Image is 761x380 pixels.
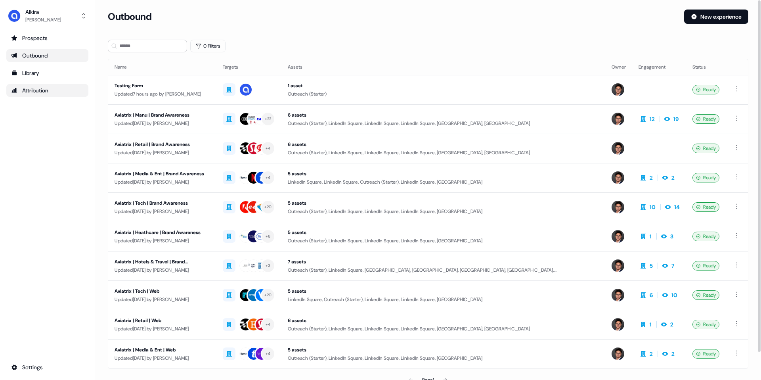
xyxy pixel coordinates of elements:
[6,67,88,79] a: Go to templates
[692,320,719,329] div: Ready
[650,321,652,328] div: 1
[264,203,272,211] div: + 20
[288,90,599,98] div: Outreach (Starter)
[115,207,210,215] div: Updated [DATE] by [PERSON_NAME]
[264,292,272,299] div: + 20
[11,86,84,94] div: Attribution
[684,10,748,24] button: New experience
[632,59,686,75] th: Engagement
[612,259,624,272] img: Hugh
[288,178,599,186] div: LinkedIn Square, LinkedIn Square, Outreach (Starter), LinkedIn Square, [GEOGRAPHIC_DATA]
[692,202,719,212] div: Ready
[692,173,719,182] div: Ready
[266,350,271,357] div: + 4
[281,59,605,75] th: Assets
[288,149,599,157] div: Outreach (Starter), LinkedIn Square, LinkedIn Square, LinkedIn Square, [GEOGRAPHIC_DATA], [GEOGRA...
[115,119,210,127] div: Updated [DATE] by [PERSON_NAME]
[692,232,719,241] div: Ready
[692,261,719,271] div: Ready
[11,363,84,371] div: Settings
[216,59,281,75] th: Targets
[650,174,653,182] div: 2
[288,207,599,215] div: Outreach (Starter), LinkedIn Square, LinkedIn Square, LinkedIn Square, [GEOGRAPHIC_DATA]
[612,171,624,184] img: Hugh
[265,115,272,123] div: + 22
[671,174,675,182] div: 2
[692,114,719,124] div: Ready
[25,16,61,24] div: [PERSON_NAME]
[288,119,599,127] div: Outreach (Starter), LinkedIn Square, LinkedIn Square, LinkedIn Square, [GEOGRAPHIC_DATA], [GEOGRA...
[692,349,719,359] div: Ready
[11,52,84,59] div: Outbound
[671,291,677,299] div: 10
[190,40,226,52] button: 0 Filters
[115,287,210,295] div: Aviatrix | Tech | Web
[115,170,210,178] div: Aviatrix | Media & Ent | Brand Awareness
[25,8,61,16] div: Alkira
[612,347,624,360] img: Hugh
[288,82,599,90] div: 1 asset
[612,201,624,213] img: Hugh
[115,266,210,274] div: Updated [DATE] by [PERSON_NAME]
[288,266,599,274] div: Outreach (Starter), LinkedIn Square, [GEOGRAPHIC_DATA], [GEOGRAPHIC_DATA], [GEOGRAPHIC_DATA], [GE...
[612,230,624,243] img: Hugh
[6,32,88,44] a: Go to prospects
[115,354,210,362] div: Updated [DATE] by [PERSON_NAME]
[108,59,216,75] th: Name
[115,82,210,90] div: Testing Form
[288,237,599,245] div: Outreach (Starter), LinkedIn Square, LinkedIn Square, LinkedIn Square, [GEOGRAPHIC_DATA]
[115,317,210,324] div: Aviatrix | Retail | Web
[692,144,719,153] div: Ready
[288,287,599,295] div: 5 assets
[692,290,719,300] div: Ready
[115,237,210,245] div: Updated [DATE] by [PERSON_NAME]
[115,258,210,266] div: Aviatrix | Hotels & Travel | Brand Awareness
[115,346,210,354] div: Aviatrix | Media & Ent | Web
[612,142,624,155] img: Hugh
[266,262,271,269] div: + 3
[115,140,210,148] div: Aviatrix | Retail | Brand Awareness
[11,34,84,42] div: Prospects
[266,233,271,240] div: + 6
[115,296,210,303] div: Updated [DATE] by [PERSON_NAME]
[115,199,210,207] div: Aviatrix | Tech | Brand Awareness
[115,149,210,157] div: Updated [DATE] by [PERSON_NAME]
[6,49,88,62] a: Go to outbound experience
[650,115,655,123] div: 12
[115,228,210,236] div: Aviatrix | Heathcare | Brand Awareness
[266,174,271,181] div: + 4
[671,350,675,358] div: 2
[288,228,599,236] div: 5 assets
[288,354,599,362] div: Outreach (Starter), LinkedIn Square, LinkedIn Square, LinkedIn Square, [GEOGRAPHIC_DATA]
[670,232,673,240] div: 3
[288,296,599,303] div: LinkedIn Square, Outreach (Starter), LinkedIn Square, LinkedIn Square, [GEOGRAPHIC_DATA]
[671,262,674,270] div: 7
[288,258,599,266] div: 7 assets
[612,289,624,301] img: Hugh
[650,291,653,299] div: 6
[670,321,673,328] div: 2
[266,145,271,152] div: + 4
[650,232,652,240] div: 1
[612,318,624,331] img: Hugh
[115,178,210,186] div: Updated [DATE] by [PERSON_NAME]
[6,361,88,374] a: Go to integrations
[288,170,599,178] div: 5 assets
[108,11,151,23] h3: Outbound
[288,317,599,324] div: 6 assets
[692,85,719,94] div: Ready
[288,346,599,354] div: 5 assets
[650,350,653,358] div: 2
[6,6,88,25] button: Alkira[PERSON_NAME]
[288,199,599,207] div: 5 assets
[650,262,653,270] div: 5
[288,140,599,148] div: 6 assets
[6,84,88,97] a: Go to attribution
[115,111,210,119] div: Aviatrix | Manu | Brand Awareness
[674,203,680,211] div: 14
[288,325,599,333] div: Outreach (Starter), LinkedIn Square, LinkedIn Square, LinkedIn Square, [GEOGRAPHIC_DATA], [GEOGRA...
[612,113,624,125] img: Hugh
[612,83,624,96] img: Hugh
[686,59,726,75] th: Status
